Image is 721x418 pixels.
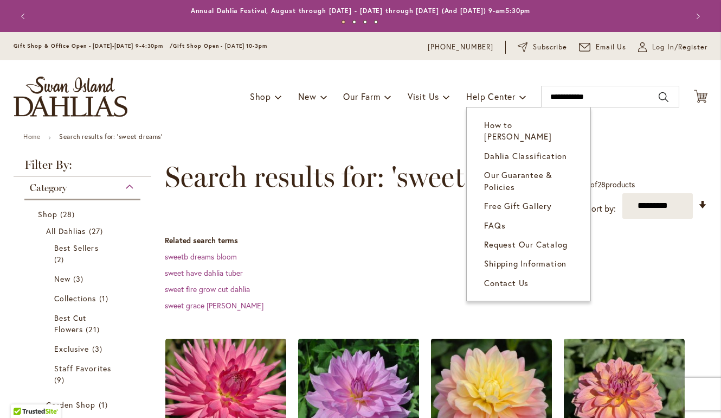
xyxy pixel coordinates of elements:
[99,293,111,304] span: 1
[533,42,567,53] span: Subscribe
[54,363,111,373] span: Staff Favorites
[54,312,113,335] a: Best Cut Flowers
[250,91,271,102] span: Shop
[89,225,106,237] span: 27
[165,284,250,294] a: sweet fire grow cut dahlia
[298,91,316,102] span: New
[8,379,38,410] iframe: Launch Accessibility Center
[484,258,566,269] span: Shipping Information
[587,199,616,219] label: Sort by:
[54,254,67,265] span: 2
[54,274,70,284] span: New
[165,161,566,193] span: Search results for: 'sweet dreams'
[23,132,40,141] a: Home
[54,293,113,304] a: Collections
[38,208,130,220] a: Shop
[73,273,86,284] span: 3
[466,91,516,102] span: Help Center
[46,226,86,236] span: All Dahlias
[46,400,96,410] span: Garden Shop
[484,277,529,288] span: Contact Us
[363,20,367,24] button: 3 of 4
[484,220,505,231] span: FAQs
[165,235,707,246] dt: Related search terms
[484,169,552,192] span: Our Guarantee & Policies
[14,5,35,27] button: Previous
[173,42,267,49] span: Gift Shop Open - [DATE] 10-3pm
[46,399,121,410] a: Garden Shop
[60,208,78,220] span: 28
[484,119,551,142] span: How to [PERSON_NAME]
[14,77,127,117] a: store logo
[46,225,121,237] a: All Dahlias
[165,251,237,262] a: sweetb dreams bloom
[686,5,707,27] button: Next
[408,91,439,102] span: Visit Us
[597,179,606,189] span: 28
[652,42,707,53] span: Log In/Register
[428,42,493,53] a: [PHONE_NUMBER]
[14,159,151,176] strong: Filter By:
[54,293,96,303] span: Collections
[38,209,57,219] span: Shop
[14,42,173,49] span: Gift Shop & Office Open - [DATE]-[DATE] 9-4:30pm /
[54,313,86,334] span: Best Cut Flowers
[59,132,162,141] strong: Search results for: 'sweet dreams'
[165,268,243,278] a: sweet have dahlia tuber
[518,42,567,53] a: Subscribe
[343,91,380,102] span: Our Farm
[577,176,635,193] p: - of products
[54,243,99,253] span: Best Sellers
[99,399,111,410] span: 1
[30,182,67,194] span: Category
[54,363,113,385] a: Staff Favorites
[86,324,102,335] span: 21
[54,273,113,284] a: New
[484,239,567,250] span: Request Our Catalog
[596,42,627,53] span: Email Us
[484,200,552,211] span: Free Gift Gallery
[579,42,627,53] a: Email Us
[352,20,356,24] button: 2 of 4
[54,242,113,265] a: Best Sellers
[92,343,105,354] span: 3
[374,20,378,24] button: 4 of 4
[54,374,67,385] span: 9
[54,343,113,354] a: Exclusive
[191,7,531,15] a: Annual Dahlia Festival, August through [DATE] - [DATE] through [DATE] (And [DATE]) 9-am5:30pm
[342,20,345,24] button: 1 of 4
[484,150,567,161] span: Dahlia Classification
[638,42,707,53] a: Log In/Register
[165,300,263,311] a: sweet grace [PERSON_NAME]
[54,344,89,354] span: Exclusive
